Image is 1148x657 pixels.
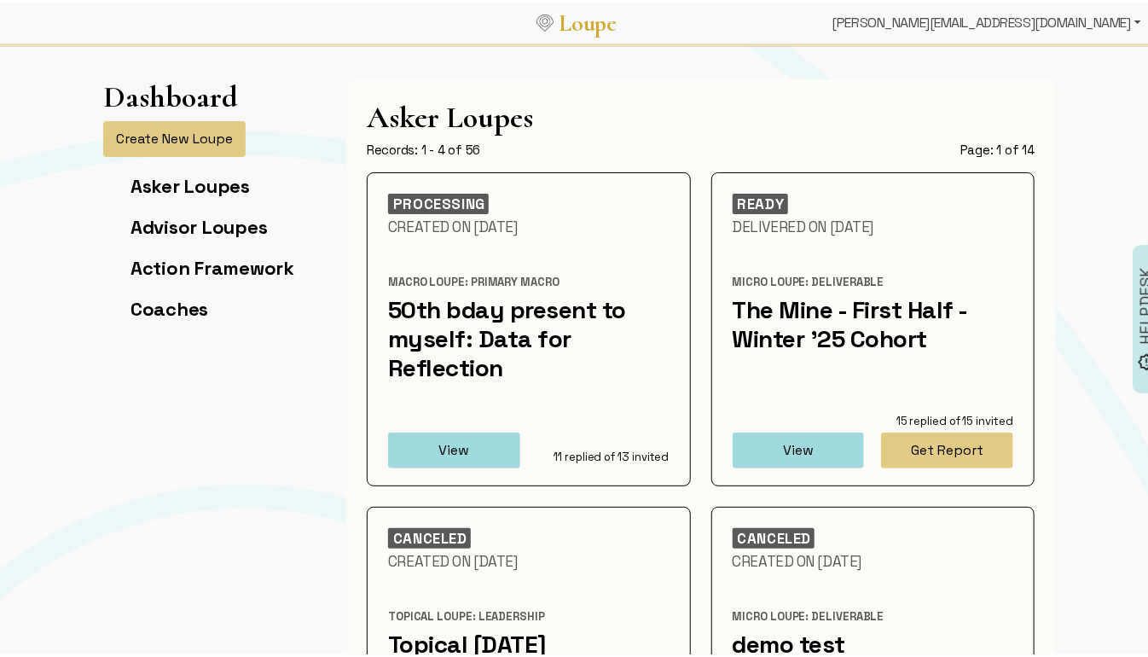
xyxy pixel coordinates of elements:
[733,549,1014,568] div: Created On [DATE]
[554,5,622,37] a: Loupe
[733,272,1014,288] div: Micro Loupe: Deliverable
[367,97,1035,132] h1: Asker Loupes
[733,215,1014,234] div: Delivered On [DATE]
[733,191,788,212] div: READY
[826,3,1148,38] div: [PERSON_NAME][EMAIL_ADDRESS][DOMAIN_NAME]
[388,549,670,568] div: Created On [DATE]
[130,253,294,277] a: Action Framework
[388,215,670,234] div: Created On [DATE]
[367,139,480,156] div: Records: 1 - 4 of 56
[388,626,547,657] a: Topical [DATE]
[881,411,1013,427] div: 15 replied of 15 invited
[960,139,1035,156] div: Page: 1 of 14
[103,77,294,335] app-left-page-nav: Dashboard
[733,292,968,352] a: The Mine - First Half - Winter '25 Cohort
[388,272,670,288] div: Macro Loupe: Primary Macro
[388,526,471,546] div: CANCELED
[733,430,865,466] button: View
[881,430,1013,466] button: Get Report
[130,172,250,195] a: Asker Loupes
[537,447,670,462] div: 11 replied of 13 invited
[733,607,1014,622] div: Micro Loupe: Deliverable
[388,430,520,466] button: View
[388,191,489,212] div: PROCESSING
[536,12,554,29] img: Loupe Logo
[103,119,246,154] button: Create New Loupe
[733,626,846,657] a: demo test
[733,526,815,546] div: CANCELED
[130,212,267,236] a: Advisor Loupes
[388,292,626,381] a: 50th bday present to myself: Data for Reflection
[103,77,238,112] h1: Dashboard
[130,294,208,318] a: Coaches
[388,607,670,622] div: Topical Loupe: Leadership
